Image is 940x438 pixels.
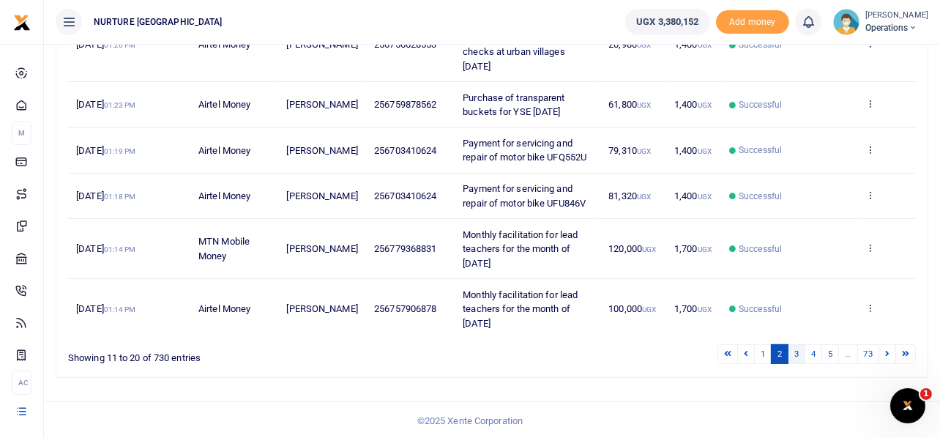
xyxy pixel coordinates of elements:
[104,193,136,201] small: 01:18 PM
[698,193,712,201] small: UGX
[739,190,782,203] span: Successful
[76,243,135,254] span: [DATE]
[698,245,712,253] small: UGX
[287,99,358,110] span: [PERSON_NAME]
[637,193,651,201] small: UGX
[12,371,31,395] li: Ac
[374,99,436,110] span: 256759878562
[463,92,564,118] span: Purchase of transparent buckets for YSE [DATE]
[857,344,879,364] a: 73
[608,243,656,254] span: 120,000
[463,138,586,163] span: Payment for servicing and repair of motor bike UFQ552U
[716,15,789,26] a: Add money
[674,99,712,110] span: 1,400
[12,121,31,145] li: M
[716,10,789,34] span: Add money
[739,38,782,51] span: Successful
[805,344,822,364] a: 4
[608,303,656,314] span: 100,000
[374,303,436,314] span: 256757906878
[198,99,250,110] span: Airtel Money
[637,101,651,109] small: UGX
[287,145,358,156] span: [PERSON_NAME]
[76,145,135,156] span: [DATE]
[833,9,928,35] a: profile-user [PERSON_NAME] Operations
[608,145,651,156] span: 79,310
[890,388,925,423] iframe: Intercom live chat
[104,147,136,155] small: 01:19 PM
[374,190,436,201] span: 256703410624
[619,9,715,35] li: Wallet ballance
[821,344,839,364] a: 5
[88,15,228,29] span: NURTURE [GEOGRAPHIC_DATA]
[374,145,436,156] span: 256703410624
[198,303,250,314] span: Airtel Money
[674,190,712,201] span: 1,400
[463,183,586,209] span: Payment for servicing and repair of motor bike UFU846V
[833,9,859,35] img: profile-user
[463,229,578,269] span: Monthly facilitation for lead teachers for the month of [DATE]
[716,10,789,34] li: Toup your wallet
[625,9,709,35] a: UGX 3,380,152
[674,303,712,314] span: 1,700
[463,18,572,72] span: Payment for transport to enable team carryout spot checks at urban villages [DATE]
[198,145,250,156] span: Airtel Money
[637,147,651,155] small: UGX
[13,14,31,31] img: logo-small
[865,21,928,34] span: Operations
[104,101,136,109] small: 01:23 PM
[13,16,31,27] a: logo-small logo-large logo-large
[76,99,135,110] span: [DATE]
[76,190,135,201] span: [DATE]
[68,343,416,365] div: Showing 11 to 20 of 730 entries
[374,243,436,254] span: 256779368831
[674,145,712,156] span: 1,400
[636,15,698,29] span: UGX 3,380,152
[104,41,136,49] small: 01:26 PM
[608,99,651,110] span: 61,800
[920,388,932,400] span: 1
[739,98,782,111] span: Successful
[287,243,358,254] span: [PERSON_NAME]
[739,242,782,256] span: Successful
[198,236,250,261] span: MTN Mobile Money
[76,303,135,314] span: [DATE]
[642,305,656,313] small: UGX
[698,147,712,155] small: UGX
[788,344,805,364] a: 3
[865,10,928,22] small: [PERSON_NAME]
[463,289,578,329] span: Monthly facilitation for lead teachers for the month of [DATE]
[608,190,651,201] span: 81,320
[287,303,358,314] span: [PERSON_NAME]
[287,190,358,201] span: [PERSON_NAME]
[642,245,656,253] small: UGX
[674,243,712,254] span: 1,700
[104,305,136,313] small: 01:14 PM
[739,144,782,157] span: Successful
[754,344,772,364] a: 1
[739,302,782,316] span: Successful
[104,245,136,253] small: 01:14 PM
[698,305,712,313] small: UGX
[698,41,712,49] small: UGX
[698,101,712,109] small: UGX
[637,41,651,49] small: UGX
[198,190,250,201] span: Airtel Money
[771,344,788,364] a: 2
